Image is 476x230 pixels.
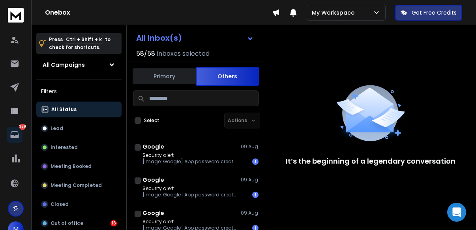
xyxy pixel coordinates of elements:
p: Out of office [51,220,83,226]
p: Security alert [142,152,237,158]
button: Closed [36,196,122,212]
p: All Status [51,106,77,113]
p: Interested [51,144,78,151]
div: 1 [252,192,259,198]
p: Lead [51,125,63,132]
p: 09 Aug [241,177,259,183]
h1: Google [142,176,164,184]
p: [image: Google] App password created [142,192,237,198]
h1: Onebox [45,8,272,17]
p: Meeting Booked [51,163,92,170]
p: Meeting Completed [51,182,102,189]
p: Security alert [142,219,237,225]
button: All Status [36,102,122,117]
button: Meeting Completed [36,177,122,193]
img: logo [8,8,24,23]
h1: All Inbox(s) [136,34,182,42]
h1: All Campaigns [43,61,85,69]
p: 09 Aug [241,210,259,216]
button: All Inbox(s) [130,30,260,46]
p: Closed [51,201,69,207]
button: Lead [36,121,122,136]
button: Primary [133,68,196,85]
button: Get Free Credits [395,5,462,21]
p: [image: Google] App password created [142,158,237,165]
div: 16 [111,220,117,226]
span: 58 / 58 [136,49,155,58]
h1: Google [142,209,164,217]
button: All Campaigns [36,57,122,73]
div: Open Intercom Messenger [447,203,466,222]
p: My Workspace [312,9,358,17]
h3: Filters [36,86,122,97]
button: Meeting Booked [36,158,122,174]
p: It’s the beginning of a legendary conversation [286,156,455,167]
p: 09 Aug [241,143,259,150]
p: Press to check for shortcuts. [49,36,111,51]
span: Ctrl + Shift + k [65,35,103,44]
h3: Inboxes selected [157,49,210,58]
a: 389 [7,127,22,143]
p: 389 [19,124,26,130]
p: Security alert [142,185,237,192]
h1: Google [142,143,164,151]
label: Select [144,117,159,124]
button: Others [196,67,259,86]
button: Interested [36,140,122,155]
div: 1 [252,158,259,165]
p: Get Free Credits [412,9,457,17]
